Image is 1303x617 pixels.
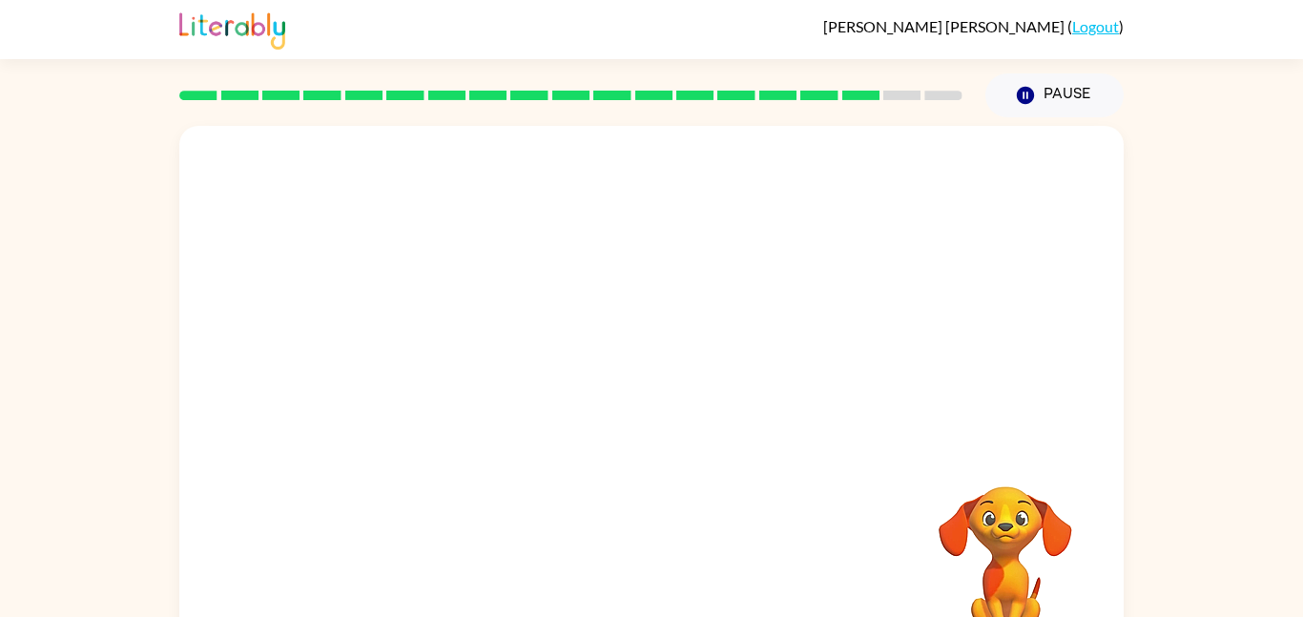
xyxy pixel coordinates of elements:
a: Logout [1072,17,1119,35]
span: [PERSON_NAME] [PERSON_NAME] [823,17,1067,35]
img: Literably [179,8,285,50]
div: ( ) [823,17,1124,35]
button: Pause [985,73,1124,117]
